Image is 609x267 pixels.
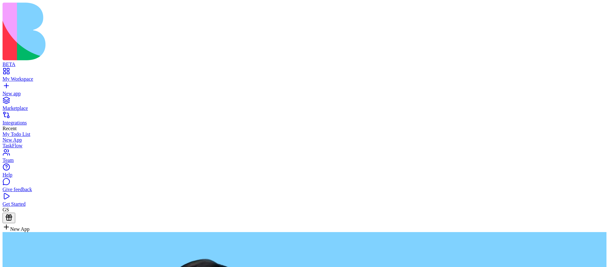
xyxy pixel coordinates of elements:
[3,143,606,149] a: TaskFlow
[10,226,29,232] span: New App
[3,62,606,67] div: BETA
[3,126,16,131] span: Recent
[3,56,606,67] a: BETA
[3,91,606,97] div: New app
[3,166,606,178] a: Help
[3,70,606,82] a: My Workspace
[3,76,606,82] div: My Workspace
[3,85,606,97] a: New app
[3,131,606,137] a: My Todo List
[3,181,606,192] a: Give feedback
[3,120,606,126] div: Integrations
[3,105,606,111] div: Marketplace
[3,172,606,178] div: Help
[3,137,606,143] a: New App
[3,196,606,207] a: Get Started
[3,152,606,163] a: Team
[3,207,9,212] span: GS
[3,114,606,126] a: Integrations
[3,187,606,192] div: Give feedback
[3,3,258,60] img: logo
[3,100,606,111] a: Marketplace
[3,157,606,163] div: Team
[3,201,606,207] div: Get Started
